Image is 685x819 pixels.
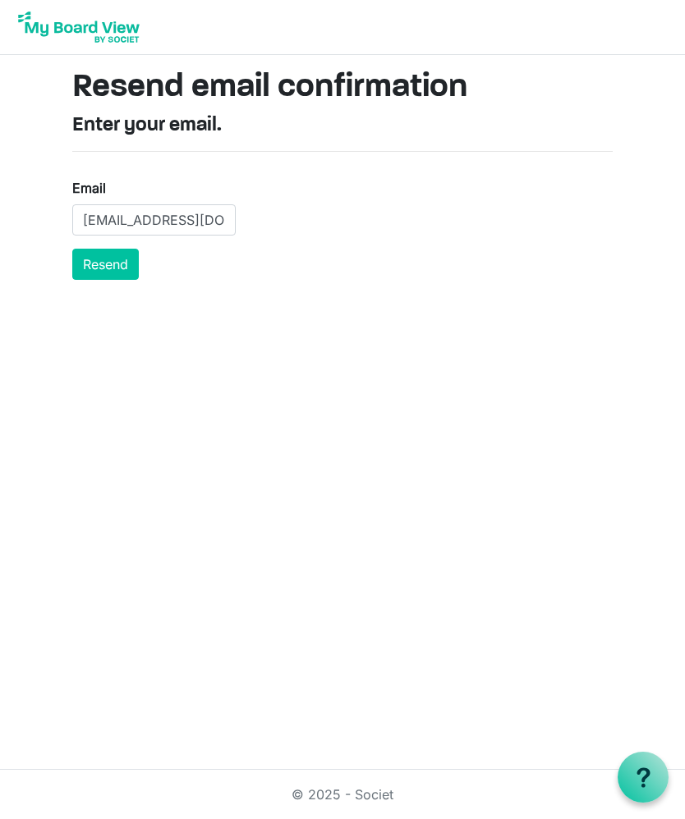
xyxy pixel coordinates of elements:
[72,249,139,280] button: Resend
[72,68,613,108] h1: Resend email confirmation
[13,7,145,48] img: My Board View Logo
[292,786,393,803] a: © 2025 - Societ
[72,114,613,138] h4: Enter your email.
[72,178,106,198] label: Email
